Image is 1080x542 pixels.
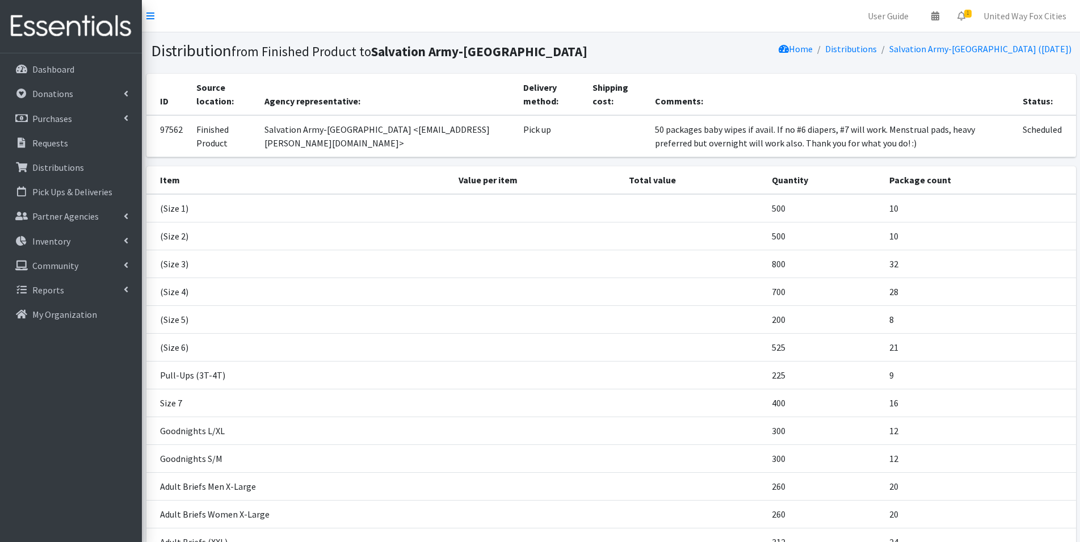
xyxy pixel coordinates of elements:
td: 260 [765,472,883,500]
td: 20 [883,500,1076,528]
p: Reports [32,284,64,296]
td: Adult Briefs Women X-Large [146,500,452,528]
h1: Distribution [151,41,607,61]
th: Shipping cost: [586,74,648,115]
th: ID [146,74,190,115]
th: Quantity [765,166,883,194]
td: 9 [883,361,1076,389]
td: 500 [765,194,883,222]
td: 8 [883,305,1076,333]
a: Dashboard [5,58,137,81]
a: Donations [5,82,137,105]
p: My Organization [32,309,97,320]
th: Package count [883,166,1076,194]
td: 800 [765,250,883,278]
td: 10 [883,222,1076,250]
p: Requests [32,137,68,149]
b: Salvation Army-[GEOGRAPHIC_DATA] [371,43,587,60]
td: 525 [765,333,883,361]
p: Pick Ups & Deliveries [32,186,112,198]
td: (Size 3) [146,250,452,278]
td: (Size 4) [146,278,452,305]
a: Pick Ups & Deliveries [5,180,137,203]
a: United Way Fox Cities [974,5,1075,27]
th: Value per item [452,166,623,194]
td: 700 [765,278,883,305]
td: 400 [765,389,883,417]
a: Community [5,254,137,277]
img: HumanEssentials [5,7,137,45]
td: 10 [883,194,1076,222]
td: 97562 [146,115,190,157]
td: 300 [765,417,883,444]
small: from Finished Product to [232,43,587,60]
p: Inventory [32,236,70,247]
td: (Size 5) [146,305,452,333]
td: 300 [765,444,883,472]
p: Dashboard [32,64,74,75]
th: Source location: [190,74,258,115]
th: Item [146,166,452,194]
a: Salvation Army-[GEOGRAPHIC_DATA] ([DATE]) [889,43,1071,54]
th: Total value [622,166,764,194]
td: Adult Briefs Men X-Large [146,472,452,500]
td: 225 [765,361,883,389]
td: 20 [883,472,1076,500]
td: Salvation Army-[GEOGRAPHIC_DATA] <[EMAIL_ADDRESS][PERSON_NAME][DOMAIN_NAME]> [258,115,516,157]
td: 12 [883,444,1076,472]
p: Purchases [32,113,72,124]
a: Inventory [5,230,137,253]
td: 50 packages baby wipes if avail. If no #6 diapers, #7 will work. Menstrual pads, heavy preferred ... [648,115,1016,157]
td: Scheduled [1016,115,1075,157]
p: Distributions [32,162,84,173]
td: 21 [883,333,1076,361]
th: Comments: [648,74,1016,115]
td: Pull-Ups (3T-4T) [146,361,452,389]
td: 500 [765,222,883,250]
td: Finished Product [190,115,258,157]
td: Goodnights S/M [146,444,452,472]
td: Size 7 [146,389,452,417]
a: User Guide [859,5,918,27]
a: 1 [948,5,974,27]
a: Requests [5,132,137,154]
a: Reports [5,279,137,301]
p: Donations [32,88,73,99]
th: Status: [1016,74,1075,115]
p: Partner Agencies [32,211,99,222]
p: Community [32,260,78,271]
td: (Size 6) [146,333,452,361]
td: 16 [883,389,1076,417]
td: 28 [883,278,1076,305]
td: Goodnights L/XL [146,417,452,444]
td: 12 [883,417,1076,444]
td: (Size 2) [146,222,452,250]
a: Partner Agencies [5,205,137,228]
a: My Organization [5,303,137,326]
td: 260 [765,500,883,528]
span: 1 [964,10,972,18]
th: Delivery method: [516,74,585,115]
a: Distributions [5,156,137,179]
a: Purchases [5,107,137,130]
td: Pick up [516,115,585,157]
a: Distributions [825,43,877,54]
td: (Size 1) [146,194,452,222]
td: 200 [765,305,883,333]
td: 32 [883,250,1076,278]
a: Home [779,43,813,54]
th: Agency representative: [258,74,516,115]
